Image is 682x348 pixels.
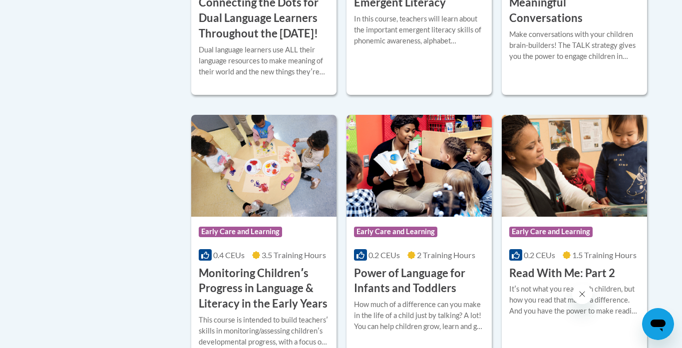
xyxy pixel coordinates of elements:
div: How much of a difference can you make in the life of a child just by talking? A lot! You can help... [354,299,484,332]
span: 3.5 Training Hours [262,250,326,260]
div: Make conversations with your children brain-builders! The TALK strategy gives you the power to en... [509,29,640,62]
span: 0.2 CEUs [368,250,400,260]
h3: Power of Language for Infants and Toddlers [354,266,484,297]
img: Course Logo [346,115,492,217]
div: Itʹs not what you read with children, but how you read that makes a difference. And you have the ... [509,284,640,317]
span: Early Care and Learning [509,227,593,237]
span: 2 Training Hours [417,250,475,260]
span: Early Care and Learning [199,227,282,237]
div: In this course, teachers will learn about the important emergent literacy skills of phonemic awar... [354,13,484,46]
span: 1.5 Training Hours [572,250,637,260]
div: This course is intended to build teachersʹ skills in monitoring/assessing childrenʹs developmenta... [199,315,329,348]
span: Early Care and Learning [354,227,437,237]
span: 0.2 CEUs [524,250,555,260]
span: 0.4 CEUs [213,250,245,260]
h3: Monitoring Childrenʹs Progress in Language & Literacy in the Early Years [199,266,329,312]
iframe: Button to launch messaging window [642,308,674,340]
img: Course Logo [502,115,647,217]
iframe: Close message [572,284,592,304]
h3: Read With Me: Part 2 [509,266,615,281]
span: Hi. How can we help? [6,7,81,15]
div: Dual language learners use ALL their language resources to make meaning of their world and the ne... [199,44,329,77]
img: Course Logo [191,115,337,217]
